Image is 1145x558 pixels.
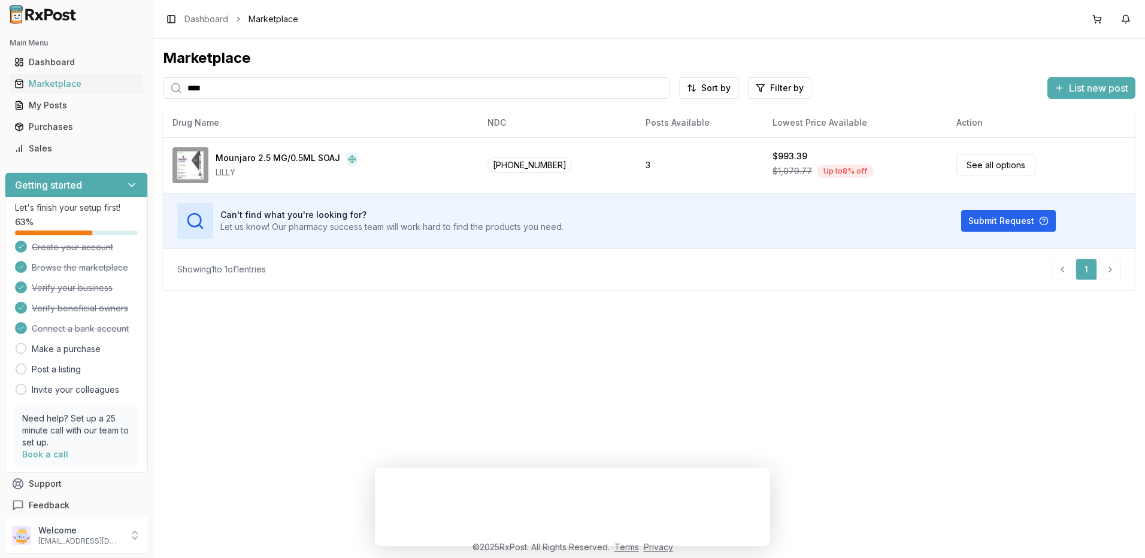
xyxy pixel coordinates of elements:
div: Showing 1 to 1 of 1 entries [177,263,266,275]
button: Feedback [5,495,148,516]
th: Posts Available [636,108,763,137]
a: Privacy [644,542,673,552]
span: [PHONE_NUMBER] [487,157,572,173]
span: Verify your business [32,282,113,294]
h3: Getting started [15,178,82,192]
span: 63 % [15,216,34,228]
div: My Posts [14,99,138,111]
th: NDC [478,108,636,137]
div: Sales [14,142,138,154]
td: 3 [636,137,763,193]
button: Sort by [679,77,738,99]
h3: Can't find what you're looking for? [220,209,564,221]
span: Filter by [770,82,804,94]
span: $1,079.77 [773,165,812,177]
a: Post a listing [32,363,81,375]
div: Marketplace [163,48,1135,68]
img: User avatar [12,526,31,545]
iframe: Intercom live chat [1104,517,1133,546]
th: Lowest Price Available [763,108,947,137]
a: Make a purchase [32,343,101,355]
div: LILLY [216,166,359,178]
div: Up to 8 % off [817,165,874,178]
button: Dashboard [5,53,148,72]
a: Dashboard [184,13,228,25]
img: RxPost Logo [5,5,81,24]
a: Book a call [22,449,68,459]
span: Verify beneficial owners [32,302,128,314]
p: Let's finish your setup first! [15,202,138,214]
nav: pagination [1052,259,1121,280]
p: Need help? Set up a 25 minute call with our team to set up. [22,413,131,448]
button: My Posts [5,96,148,115]
div: $993.39 [773,150,807,162]
a: Sales [10,138,143,159]
span: Feedback [29,499,69,511]
a: Dashboard [10,51,143,73]
a: List new post [1047,83,1135,95]
th: Action [947,108,1135,137]
p: Welcome [38,524,122,536]
span: Browse the marketplace [32,262,128,274]
div: Dashboard [14,56,138,68]
button: Sales [5,139,148,158]
a: Marketplace [10,73,143,95]
th: Drug Name [163,108,478,137]
a: Terms [614,542,639,552]
button: Filter by [748,77,811,99]
a: Invite your colleagues [32,384,119,396]
iframe: Survey from RxPost [375,468,770,546]
button: Purchases [5,117,148,137]
span: List new post [1069,81,1128,95]
a: My Posts [10,95,143,116]
p: Let us know! Our pharmacy success team will work hard to find the products you need. [220,221,564,233]
div: Marketplace [14,78,138,90]
a: 1 [1076,259,1097,280]
p: [EMAIL_ADDRESS][DOMAIN_NAME] [38,536,122,546]
span: Connect a bank account [32,323,129,335]
button: List new post [1047,77,1135,99]
h2: Main Menu [10,38,143,48]
img: Mounjaro 2.5 MG/0.5ML SOAJ [172,147,208,183]
a: See all options [956,154,1035,175]
div: Purchases [14,121,138,133]
span: Create your account [32,241,113,253]
nav: breadcrumb [184,13,298,25]
a: Purchases [10,116,143,138]
div: Mounjaro 2.5 MG/0.5ML SOAJ [216,152,340,166]
button: Submit Request [961,210,1056,232]
span: Marketplace [249,13,298,25]
button: Marketplace [5,74,148,93]
span: Sort by [701,82,731,94]
button: Support [5,473,148,495]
